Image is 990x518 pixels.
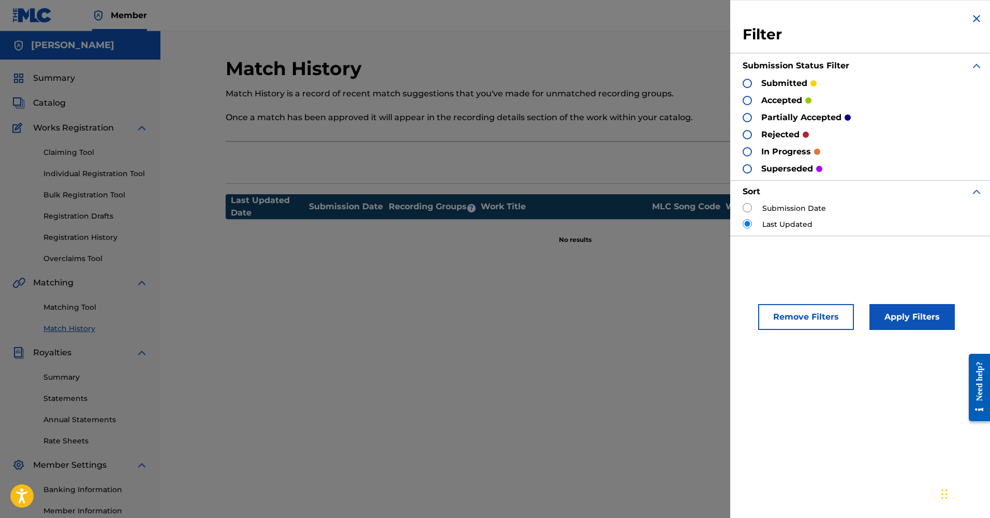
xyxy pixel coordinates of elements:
[33,277,73,289] span: Matching
[111,9,147,21] span: Member
[43,147,148,158] a: Claiming Tool
[761,94,802,107] p: accepted
[970,12,983,25] img: close
[758,304,854,330] button: Remove Filters
[92,9,105,22] img: Top Rightsholder
[33,97,66,109] span: Catalog
[12,122,26,134] img: Works Registration
[12,277,25,289] img: Matching
[743,25,983,44] h3: Filter
[33,72,75,84] span: Summary
[647,200,725,213] div: MLC Song Code
[12,97,66,109] a: CatalogCatalog
[231,194,308,219] div: Last Updated Date
[43,414,148,425] a: Annual Statements
[743,61,849,70] strong: Submission Status Filter
[226,111,764,124] p: Once a match has been approved it will appear in the recording details section of the work within...
[762,203,826,214] label: Submission Date
[941,479,948,510] div: Drag
[43,232,148,243] a: Registration History
[33,459,107,471] span: Member Settings
[43,436,148,447] a: Rate Sheets
[938,468,990,518] iframe: Chat Widget
[12,72,25,84] img: Summary
[761,163,813,175] p: superseded
[31,39,114,51] h5: Eugene Stephens
[961,343,990,432] iframe: Resource Center
[869,304,955,330] button: Apply Filters
[761,146,811,158] p: in progress
[467,204,476,212] span: ?
[761,77,807,90] p: submitted
[136,459,148,471] img: expand
[761,128,800,141] p: rejected
[136,277,148,289] img: expand
[43,253,148,264] a: Overclaims Tool
[761,111,841,124] p: partially accepted
[970,60,983,72] img: expand
[559,223,592,244] p: No results
[226,57,367,80] h2: Match History
[226,88,764,100] p: Match History is a record of recent match suggestions that you've made for unmatched recording gr...
[43,190,148,200] a: Bulk Registration Tool
[43,393,148,404] a: Statements
[12,347,25,359] img: Royalties
[43,506,148,516] a: Member Information
[12,8,52,23] img: MLC Logo
[43,323,148,334] a: Match History
[136,347,148,359] img: expand
[12,72,75,84] a: SummarySummary
[136,122,148,134] img: expand
[43,484,148,495] a: Banking Information
[43,302,148,313] a: Matching Tool
[481,200,646,213] div: Work Title
[43,211,148,222] a: Registration Drafts
[33,122,114,134] span: Works Registration
[309,200,387,213] div: Submission Date
[43,168,148,179] a: Individual Registration Tool
[12,97,25,109] img: Catalog
[12,459,25,471] img: Member Settings
[762,219,812,230] label: Last Updated
[743,186,760,196] strong: Sort
[970,185,983,198] img: expand
[33,347,71,359] span: Royalties
[43,372,148,383] a: Summary
[12,39,25,52] img: Accounts
[726,200,891,213] div: Writers
[387,200,480,213] div: Recording Groups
